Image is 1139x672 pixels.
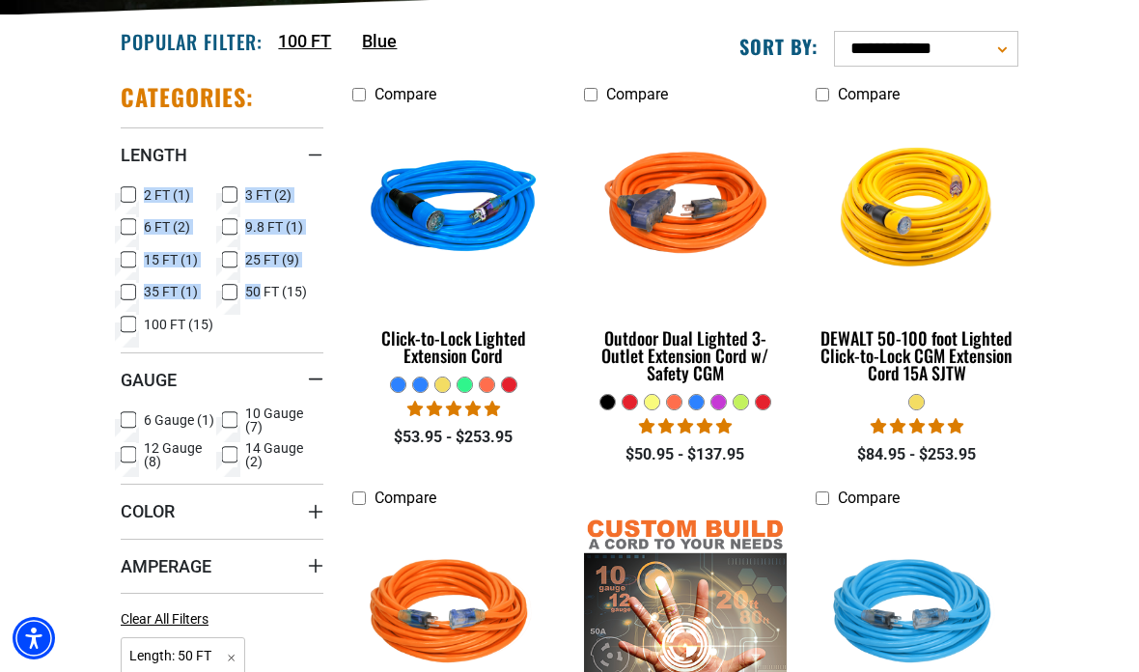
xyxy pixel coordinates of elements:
[121,539,323,593] summary: Amperage
[121,484,323,538] summary: Color
[245,285,307,298] span: 50 FT (15)
[121,555,211,577] span: Amperage
[349,116,558,303] img: blue
[375,85,436,103] span: Compare
[144,318,213,331] span: 100 FT (15)
[838,489,900,507] span: Compare
[245,406,316,434] span: 10 Gauge (7)
[144,220,190,234] span: 6 FT (2)
[407,400,500,418] span: 4.87 stars
[121,609,216,630] a: Clear All Filters
[352,426,555,449] div: $53.95 - $253.95
[838,85,900,103] span: Compare
[121,127,323,182] summary: Length
[121,646,245,664] a: Length: 50 FT
[245,188,292,202] span: 3 FT (2)
[362,28,397,54] a: Blue
[245,441,316,468] span: 14 Gauge (2)
[121,611,208,627] span: Clear All Filters
[816,443,1018,466] div: $84.95 - $253.95
[144,441,214,468] span: 12 Gauge (8)
[813,116,1021,303] img: A coiled yellow extension cord with a plug and connector at each end, designed for outdoor use.
[121,29,263,54] h2: Popular Filter:
[584,329,787,381] div: Outdoor Dual Lighted 3-Outlet Extension Cord w/ Safety CGM
[121,352,323,406] summary: Gauge
[121,144,187,166] span: Length
[144,253,198,266] span: 15 FT (1)
[121,82,254,112] h2: Categories:
[245,253,299,266] span: 25 FT (9)
[245,220,303,234] span: 9.8 FT (1)
[144,413,214,427] span: 6 Gauge (1)
[581,116,790,303] img: orange
[816,113,1018,393] a: A coiled yellow extension cord with a plug and connector at each end, designed for outdoor use. D...
[816,329,1018,381] div: DEWALT 50-100 foot Lighted Click-to-Lock CGM Extension Cord 15A SJTW
[375,489,436,507] span: Compare
[144,188,190,202] span: 2 FT (1)
[352,329,555,364] div: Click-to-Lock Lighted Extension Cord
[352,113,555,376] a: blue Click-to-Lock Lighted Extension Cord
[871,417,963,435] span: 4.84 stars
[121,369,177,391] span: Gauge
[13,617,55,659] div: Accessibility Menu
[606,85,668,103] span: Compare
[121,500,175,522] span: Color
[144,285,198,298] span: 35 FT (1)
[639,417,732,435] span: 4.80 stars
[584,113,787,393] a: orange Outdoor Dual Lighted 3-Outlet Extension Cord w/ Safety CGM
[739,34,819,59] label: Sort by:
[584,443,787,466] div: $50.95 - $137.95
[278,28,331,54] a: 100 FT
